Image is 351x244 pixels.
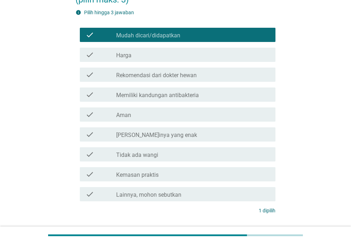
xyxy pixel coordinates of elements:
label: [PERSON_NAME]inya yang enak [116,132,197,139]
i: check [86,170,94,179]
i: check [86,150,94,159]
p: 1 dipilih [259,207,275,214]
label: Mudah dicari/didapatkan [116,32,180,39]
i: check [86,110,94,119]
i: check [86,190,94,198]
label: Lainnya, mohon sebutkan [116,191,181,198]
label: Tidak ada wangi [116,152,158,159]
label: Pilih hingga 3 jawaban [84,10,134,15]
label: Memiliki kandungan antibakteria [116,92,199,99]
i: check [86,90,94,99]
label: Harga [116,52,131,59]
i: check [86,51,94,59]
i: check [86,130,94,139]
label: Kemasan praktis [116,171,159,179]
i: check [86,31,94,39]
i: check [86,70,94,79]
label: Rekomendasi dari dokter hewan [116,72,197,79]
i: info [76,10,81,15]
label: Aman [116,112,131,119]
